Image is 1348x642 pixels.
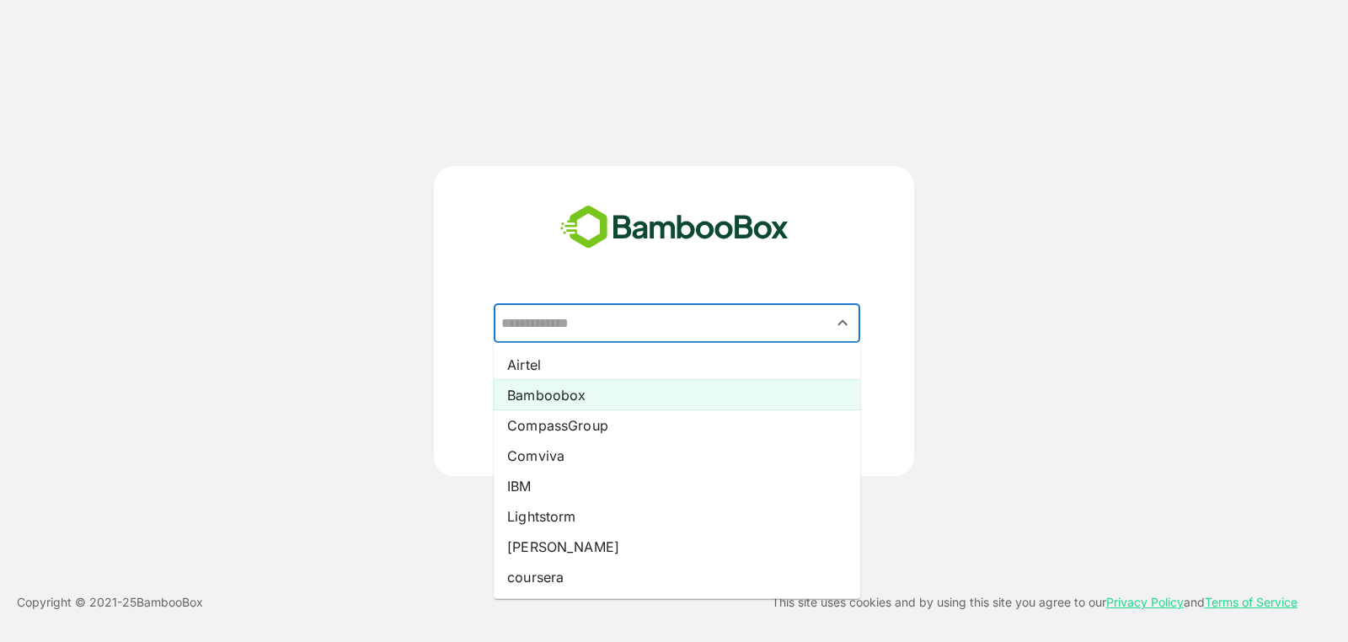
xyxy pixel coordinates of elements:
li: Airtel [494,350,860,380]
a: Terms of Service [1205,595,1297,609]
p: Copyright © 2021- 25 BambooBox [17,592,203,613]
img: bamboobox [551,200,798,255]
li: Bamboobox [494,380,860,410]
p: This site uses cookies and by using this site you agree to our and [772,592,1297,613]
button: Close [832,312,854,334]
li: Lightstorm [494,501,860,532]
li: IBM [494,471,860,501]
li: Comviva [494,441,860,471]
a: Privacy Policy [1106,595,1184,609]
li: CompassGroup [494,410,860,441]
li: [PERSON_NAME] [494,532,860,562]
li: coursera [494,562,860,592]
